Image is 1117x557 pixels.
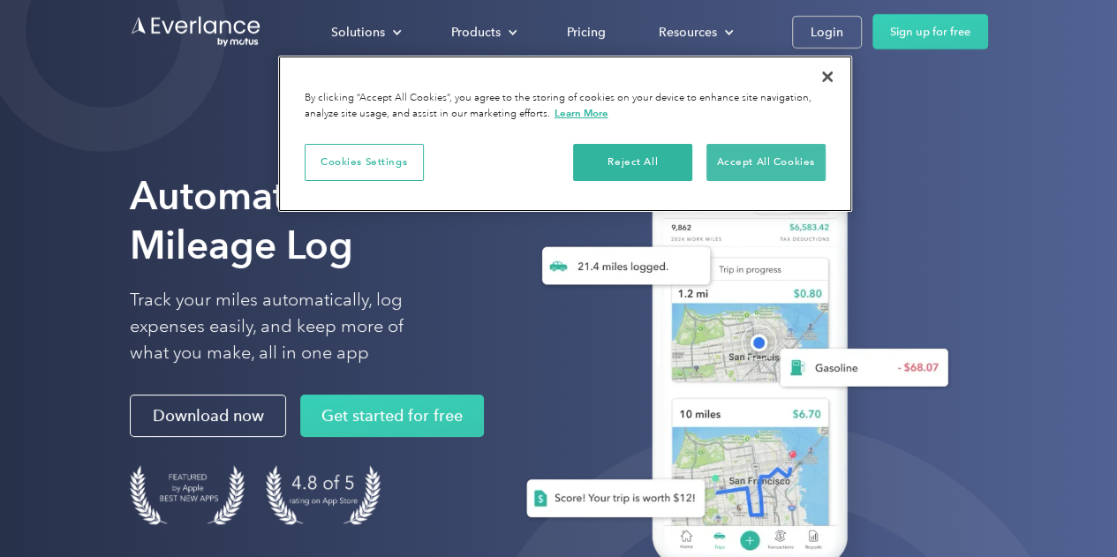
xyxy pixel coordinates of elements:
[305,91,826,122] div: By clicking “Accept All Cookies”, you agree to the storing of cookies on your device to enhance s...
[872,14,988,49] a: Sign up for free
[300,395,484,437] a: Get started for free
[278,56,852,212] div: Cookie banner
[808,57,847,96] button: Close
[130,465,245,524] img: Badge for Featured by Apple Best New Apps
[313,16,416,47] div: Solutions
[331,20,385,42] div: Solutions
[549,16,623,47] a: Pricing
[792,15,862,48] a: Login
[659,20,717,42] div: Resources
[130,172,398,268] strong: Automate Your Mileage Log
[278,56,852,212] div: Privacy
[266,465,381,524] img: 4.9 out of 5 stars on the app store
[130,395,286,437] a: Download now
[130,287,445,366] p: Track your miles automatically, log expenses easily, and keep more of what you make, all in one app
[555,107,608,119] a: More information about your privacy, opens in a new tab
[811,20,843,42] div: Login
[451,20,501,42] div: Products
[641,16,748,47] div: Resources
[706,144,826,181] button: Accept All Cookies
[130,15,262,49] a: Go to homepage
[305,144,424,181] button: Cookies Settings
[573,144,692,181] button: Reject All
[567,20,606,42] div: Pricing
[434,16,532,47] div: Products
